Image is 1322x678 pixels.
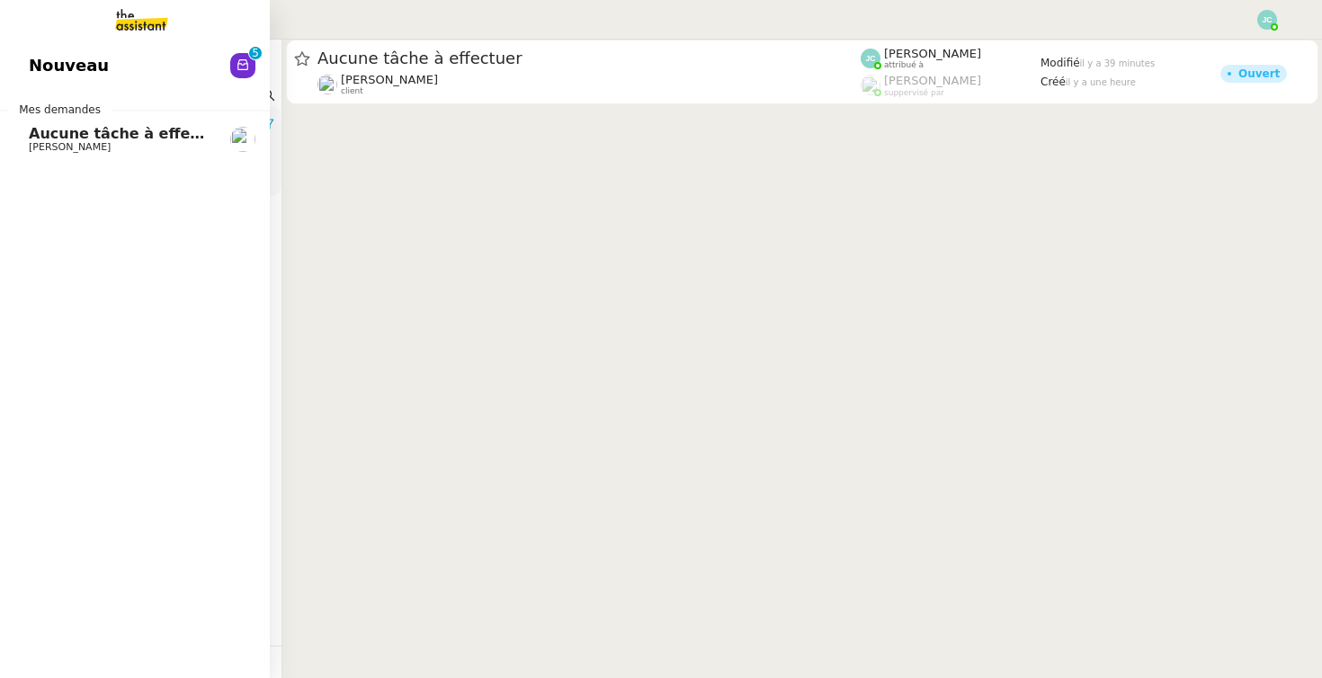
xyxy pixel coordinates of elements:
[249,47,262,59] nz-badge-sup: 5
[884,88,944,98] span: suppervisé par
[861,76,880,95] img: users%2FyQfMwtYgTqhRP2YHWHmG2s2LYaD3%2Favatar%2Fprofile-pic.png
[317,50,861,67] span: Aucune tâche à effectuer
[29,52,109,79] span: Nouveau
[1041,76,1066,88] span: Créé
[884,47,981,60] span: [PERSON_NAME]
[884,74,981,87] span: [PERSON_NAME]
[861,49,880,68] img: svg
[861,47,1041,70] app-user-label: attribué à
[861,74,1041,97] app-user-label: suppervisé par
[341,86,363,96] span: client
[884,60,924,70] span: attribué à
[341,73,438,86] span: [PERSON_NAME]
[230,127,255,152] img: users%2FRcIDm4Xn1TPHYwgLThSv8RQYtaM2%2Favatar%2F95761f7a-40c3-4bb5-878d-fe785e6f95b2
[1041,57,1080,69] span: Modifié
[29,125,233,142] span: Aucune tâche à effectuer
[29,141,111,153] span: [PERSON_NAME]
[317,73,861,96] app-user-detailed-label: client
[252,47,259,63] p: 5
[8,101,112,119] span: Mes demandes
[317,75,337,94] img: users%2FRcIDm4Xn1TPHYwgLThSv8RQYtaM2%2Favatar%2F95761f7a-40c3-4bb5-878d-fe785e6f95b2
[1066,77,1136,87] span: il y a une heure
[1257,10,1277,30] img: svg
[1238,68,1280,79] div: Ouvert
[1080,58,1156,68] span: il y a 39 minutes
